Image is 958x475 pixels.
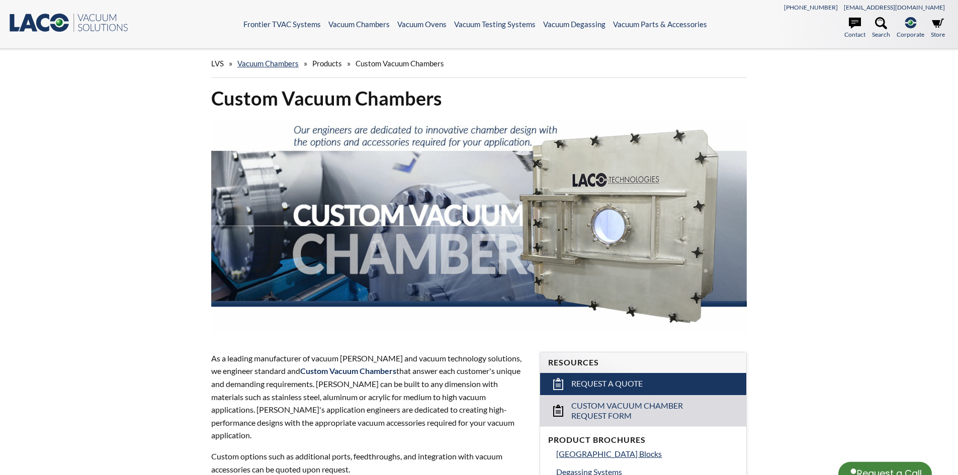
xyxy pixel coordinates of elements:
a: Request a Quote [540,373,746,395]
a: Vacuum Degassing [543,20,605,29]
span: Custom Vacuum Chambers [356,59,444,68]
img: Custom Vacuum Chamber header [211,119,747,333]
a: [EMAIL_ADDRESS][DOMAIN_NAME] [844,4,945,11]
a: Vacuum Chambers [237,59,299,68]
a: Vacuum Chambers [328,20,390,29]
a: Vacuum Parts & Accessories [613,20,707,29]
h4: Resources [548,357,738,368]
p: As a leading manufacturer of vacuum [PERSON_NAME] and vacuum technology solutions, we engineer st... [211,352,528,442]
span: Custom Vacuum Chamber Request Form [571,401,717,422]
div: » » » [211,49,747,78]
span: Custom Vacuum Chambers [300,366,396,375]
span: [GEOGRAPHIC_DATA] Blocks [556,449,662,458]
a: [PHONE_NUMBER] [784,4,838,11]
a: Vacuum Testing Systems [454,20,536,29]
a: Search [872,17,890,39]
a: Store [931,17,945,39]
a: Custom Vacuum Chamber Request Form [540,395,746,427]
span: LVS [211,59,224,68]
a: Contact [844,17,865,39]
span: Request a Quote [571,378,643,389]
h1: Custom Vacuum Chambers [211,86,747,111]
a: [GEOGRAPHIC_DATA] Blocks [556,447,738,460]
a: Frontier TVAC Systems [243,20,321,29]
span: Products [312,59,342,68]
a: Vacuum Ovens [397,20,447,29]
h4: Product Brochures [548,435,738,445]
span: Corporate [897,30,924,39]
